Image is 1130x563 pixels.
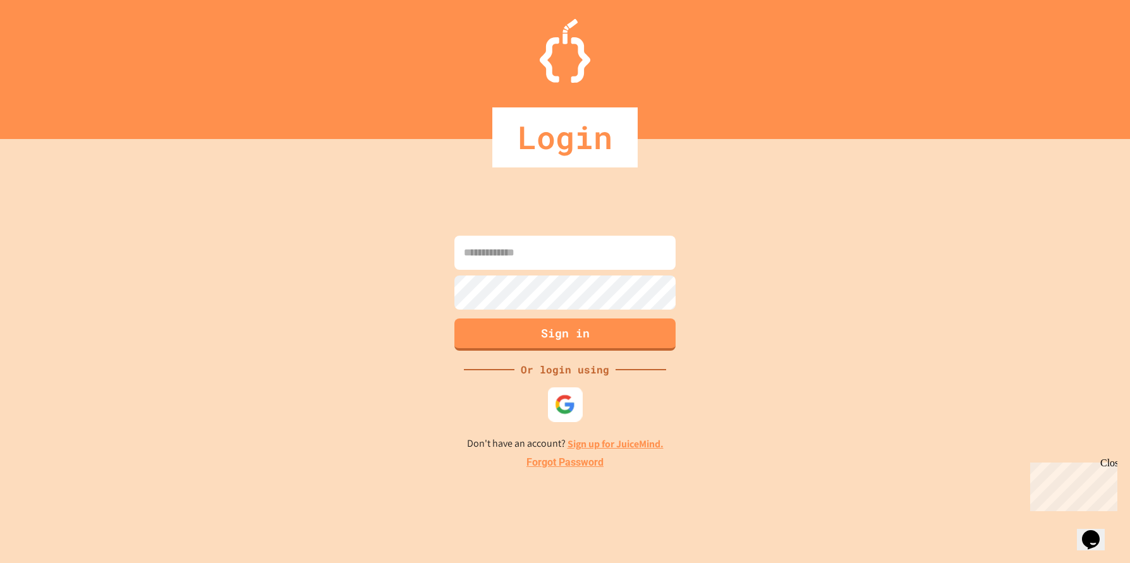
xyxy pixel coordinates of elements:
[568,437,664,451] a: Sign up for JuiceMind.
[454,318,676,351] button: Sign in
[492,107,638,167] div: Login
[5,5,87,80] div: Chat with us now!Close
[540,19,590,83] img: Logo.svg
[1077,512,1117,550] iframe: chat widget
[555,394,576,415] img: google-icon.svg
[467,436,664,452] p: Don't have an account?
[526,455,604,470] a: Forgot Password
[1025,457,1117,511] iframe: chat widget
[514,362,616,377] div: Or login using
